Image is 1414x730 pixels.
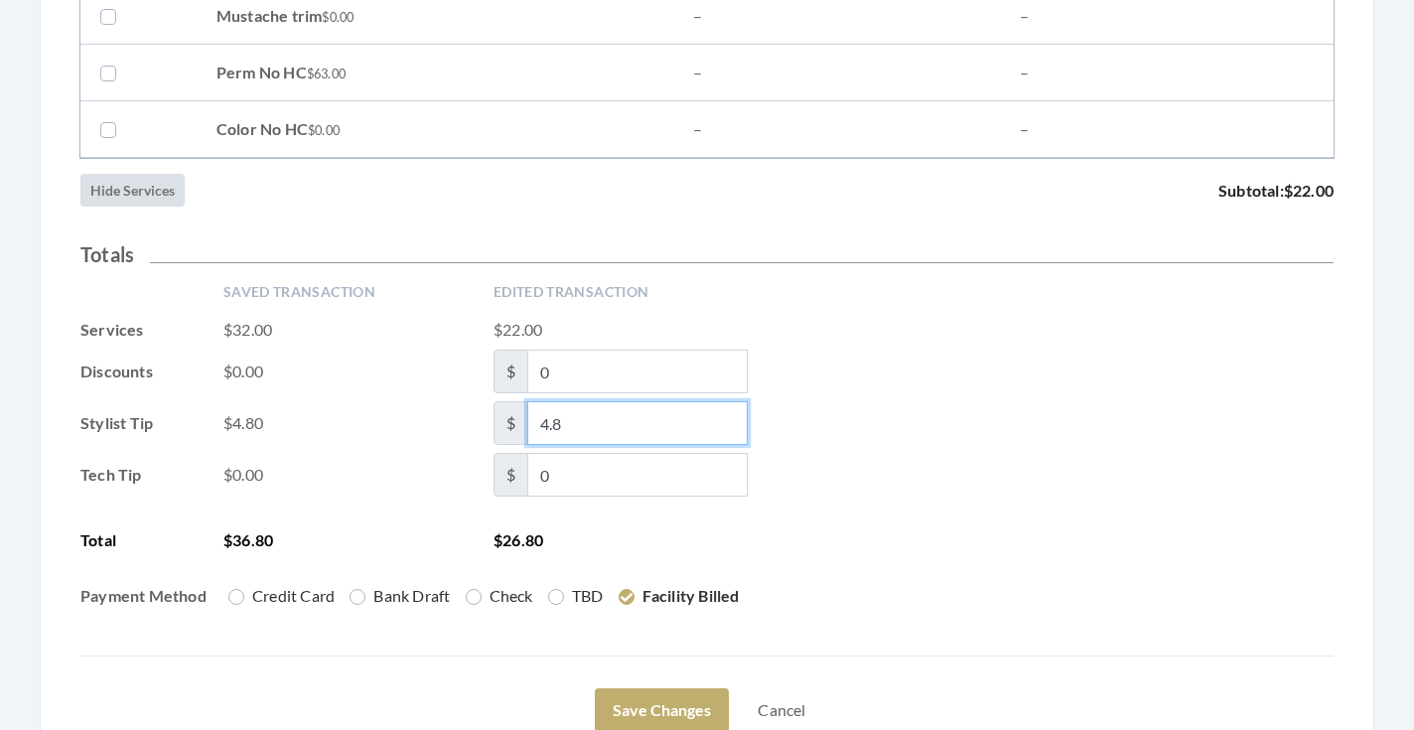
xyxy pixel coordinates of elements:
[223,528,478,552] span: $36.80
[494,350,528,393] span: $
[80,242,1334,266] h2: Totals
[307,66,346,81] small: $63.00
[494,401,528,445] span: $
[308,122,340,138] small: $0.00
[80,174,185,207] button: Hide Services
[494,453,528,497] span: $
[223,411,478,435] span: $4.80
[80,528,208,552] span: Total
[745,691,818,729] a: Cancel
[1218,179,1334,203] span: Subtotal:
[1284,181,1334,200] span: $22.00
[1020,63,1029,81] span: –
[322,9,353,25] small: $0.00
[494,282,648,302] span: Edited Transaction
[466,584,533,608] label: Check
[223,463,478,487] span: $0.00
[228,584,335,608] label: Credit Card
[673,45,1000,101] td: –
[80,362,153,380] strong: Discounts
[619,584,740,608] label: Facility Billed
[197,101,673,158] td: Color No HC
[80,413,153,432] strong: Stylist Tip
[80,465,142,484] strong: Tech Tip
[80,584,208,608] span: Payment Method
[223,282,478,302] span: Saved Transaction
[350,584,450,608] label: Bank Draft
[223,360,478,383] span: $0.00
[1020,119,1029,138] span: –
[494,528,543,552] span: $26.80
[80,320,144,339] strong: Services
[548,584,604,608] label: TBD
[1020,6,1029,25] span: –
[223,318,478,342] span: $32.00
[673,101,1000,158] td: –
[494,318,542,342] span: $22.00
[197,45,673,101] td: Perm No HC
